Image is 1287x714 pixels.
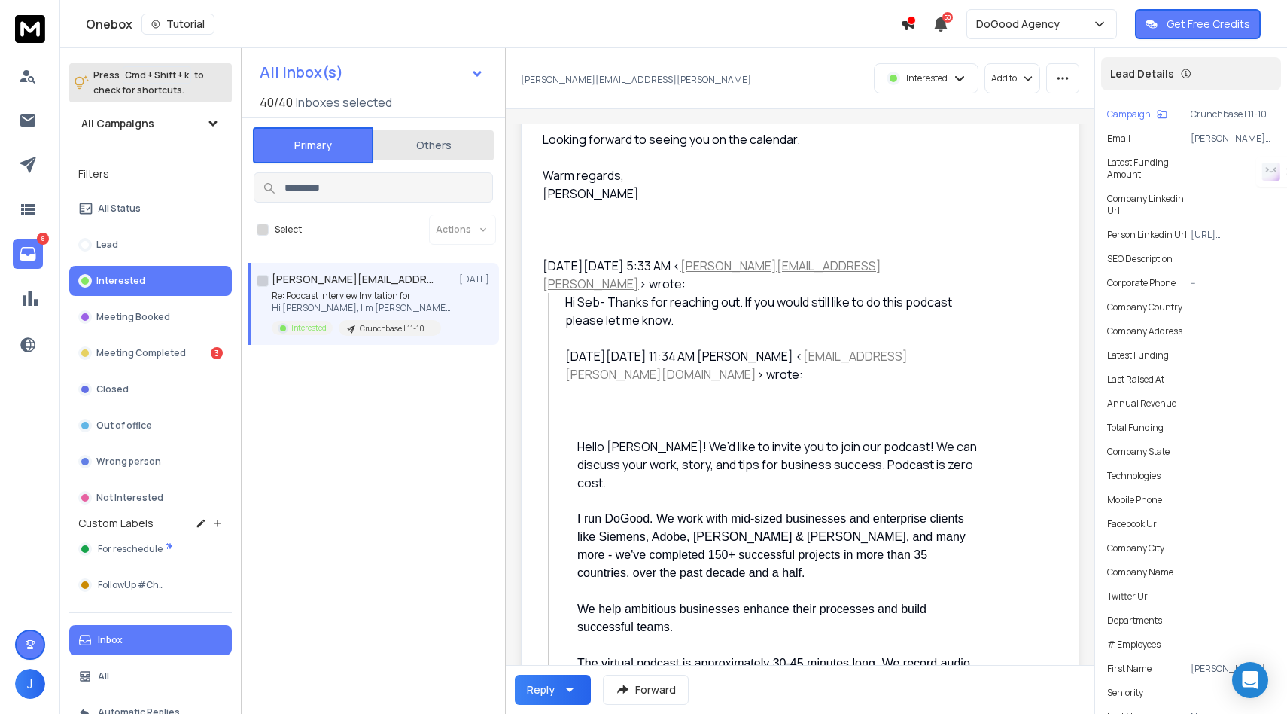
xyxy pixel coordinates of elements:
[253,127,373,163] button: Primary
[1107,108,1167,121] button: Campaign
[69,374,232,404] button: Closed
[96,275,145,287] p: Interested
[141,14,214,35] button: Tutorial
[37,233,49,245] p: 8
[1107,325,1182,337] p: Company Address
[248,57,496,87] button: All Inbox(s)
[1107,518,1159,530] p: Facebook Url
[96,492,163,504] p: Not Interested
[69,625,232,655] button: Inbox
[98,670,109,682] p: All
[459,273,493,285] p: [DATE]
[15,669,45,699] button: J
[96,420,152,432] p: Out of office
[291,322,327,334] p: Interested
[272,290,452,302] p: Re: Podcast Interview Invitation for
[1107,193,1194,217] p: Company Linkedin Url
[69,410,232,441] button: Out of office
[96,383,129,395] p: Closed
[260,93,293,111] span: 40 / 40
[565,347,983,383] div: [DATE][DATE] 11:34 AM [PERSON_NAME] < > wrote:
[69,483,232,513] button: Not Interested
[1107,277,1176,289] p: Corporate Phone
[86,14,900,35] div: Onebox
[1110,66,1174,81] p: Lead Details
[1107,470,1161,482] p: Technologies
[272,272,437,287] h1: [PERSON_NAME][EMAIL_ADDRESS][PERSON_NAME]
[1107,639,1161,651] p: # Employees
[69,338,232,368] button: Meeting Completed3
[1107,687,1143,699] p: Seniority
[1107,566,1173,578] p: Company Name
[211,347,223,359] div: 3
[515,675,591,705] button: Reply
[521,74,751,86] p: [PERSON_NAME][EMAIL_ADDRESS][PERSON_NAME]
[1107,663,1152,675] p: First Name
[98,203,141,215] p: All Status
[603,675,689,705] button: Forward
[1107,446,1170,458] p: Company State
[272,302,452,314] p: Hi [PERSON_NAME], I'm [PERSON_NAME], [PERSON_NAME]'s EA
[1107,253,1173,265] p: SEO Description
[1107,590,1150,603] p: Twitter Url
[565,293,983,329] div: Hi Seb- Thanks for reaching out. If you would still like to do this podcast please let me know.
[69,661,232,691] button: All
[96,311,170,323] p: Meeting Booked
[13,239,43,269] a: 8
[1191,108,1275,121] p: Crunchbase | 11-100 | US Funded [DATE]-[DATE]
[1107,398,1176,410] p: Annual Revenue
[1191,663,1275,675] p: [PERSON_NAME]
[1107,108,1151,121] p: Campaign
[78,516,154,531] h3: Custom Labels
[1167,17,1250,32] p: Get Free Credits
[260,65,343,80] h1: All Inbox(s)
[69,266,232,296] button: Interested
[69,163,232,185] h3: Filters
[1107,301,1182,313] p: Company Country
[69,534,232,564] button: For reschedule
[123,66,191,84] span: Cmd + Shift + k
[1107,133,1130,145] p: Email
[275,224,302,236] label: Select
[1107,542,1164,554] p: Company City
[1191,277,1275,289] p: --
[98,579,168,591] span: FollowUp #Chat
[69,302,232,332] button: Meeting Booked
[527,682,555,697] div: Reply
[96,456,161,468] p: Wrong person
[1107,157,1197,181] p: Latest Funding Amount
[296,93,392,111] h3: Inboxes selected
[543,257,982,293] div: [DATE][DATE] 5:33 AM < > wrote:
[1135,9,1261,39] button: Get Free Credits
[69,194,232,224] button: All Status
[1232,662,1268,698] div: Open Intercom Messenger
[976,17,1066,32] p: DoGood Agency
[543,185,982,203] div: [PERSON_NAME]
[93,68,204,98] p: Press to check for shortcuts.
[96,347,186,359] p: Meeting Completed
[98,543,163,555] span: For reschedule
[69,230,232,260] button: Lead
[1191,229,1275,241] p: [URL][DOMAIN_NAME]
[1107,229,1187,241] p: Person Linkedin Url
[1107,374,1164,386] p: Last Raised At
[373,129,494,162] button: Others
[1107,422,1164,434] p: Total Funding
[1107,615,1162,627] p: Departments
[360,323,432,334] p: Crunchbase | 11-100 | US Funded [DATE]-[DATE]
[543,258,881,292] a: [PERSON_NAME][EMAIL_ADDRESS][PERSON_NAME]
[69,108,232,139] button: All Campaigns
[1107,349,1169,362] p: Latest Funding
[98,634,123,646] p: Inbox
[69,570,232,600] button: FollowUp #Chat
[81,116,154,131] h1: All Campaigns
[1107,494,1162,506] p: Mobile Phone
[1191,133,1275,145] p: [PERSON_NAME][EMAIL_ADDRESS][PERSON_NAME]
[906,72,948,84] p: Interested
[991,72,1017,84] p: Add to
[69,447,232,477] button: Wrong person
[942,12,953,23] span: 50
